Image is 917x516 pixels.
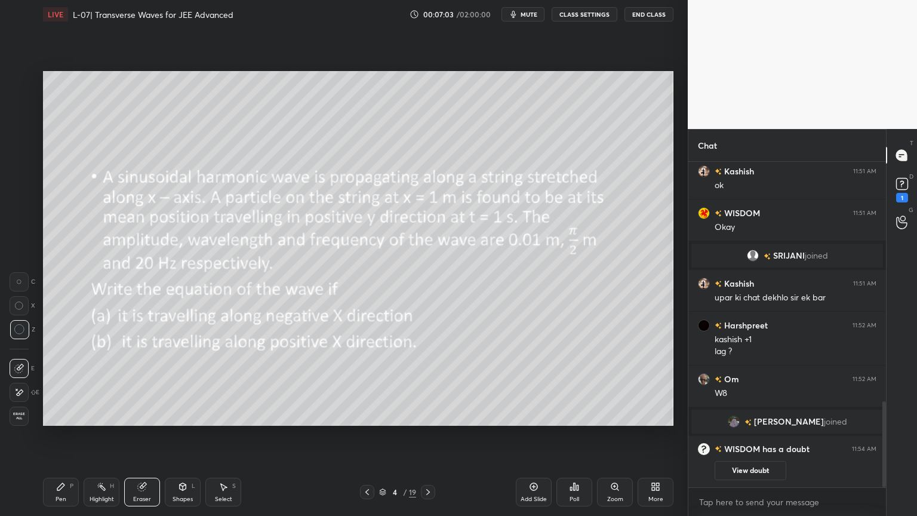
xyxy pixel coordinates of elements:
[722,207,760,219] h6: WISDOM
[73,9,233,20] h4: L-07| Transverse Waves for JEE Advanced
[192,483,195,489] div: L
[552,7,617,21] button: CLASS SETTINGS
[728,416,740,428] img: d2f3da38a7cd4751b481f5d56f0a8530.jpg
[805,251,828,260] span: joined
[70,483,73,489] div: P
[853,168,876,175] div: 11:51 AM
[648,496,663,502] div: More
[715,376,722,383] img: no-rating-badge.077c3623.svg
[10,359,35,378] div: E
[722,319,768,331] h6: Harshpreet
[715,334,876,346] div: kashish +1
[853,376,876,383] div: 11:52 AM
[715,210,722,217] img: no-rating-badge.077c3623.svg
[90,496,114,502] div: Highlight
[688,130,727,161] p: Chat
[43,7,68,21] div: LIVE
[698,165,710,177] img: 4046819dd5d847818155253777e95903.jpg
[215,496,232,502] div: Select
[853,210,876,217] div: 11:51 AM
[760,444,810,454] span: has a doubt
[744,419,752,426] img: no-rating-badge.077c3623.svg
[715,292,876,304] div: upar ki chat dekhlo sir ek bar
[715,346,876,358] div: lag ?
[747,250,759,262] img: default.png
[824,417,847,426] span: joined
[607,496,623,502] div: Zoom
[10,383,39,402] div: E
[409,487,416,497] div: 19
[715,180,876,192] div: ok
[715,461,786,480] button: View doubt
[501,7,544,21] button: mute
[110,483,114,489] div: H
[133,496,151,502] div: Eraser
[764,253,771,260] img: no-rating-badge.077c3623.svg
[173,496,193,502] div: Shapes
[896,193,908,202] div: 1
[852,446,876,453] div: 11:54 AM
[722,373,739,385] h6: Om
[715,322,722,329] img: no-rating-badge.077c3623.svg
[715,222,876,234] div: Okay
[389,489,401,496] div: 4
[722,444,760,454] h6: WISDOM
[698,207,710,219] img: de8d7602d00b469da6937212f6ee0f8f.jpg
[909,205,913,214] p: G
[688,162,886,487] div: grid
[715,168,722,175] img: no-rating-badge.077c3623.svg
[698,278,710,290] img: 4046819dd5d847818155253777e95903.jpg
[715,388,876,400] div: W8
[10,412,28,420] span: Erase all
[10,296,35,315] div: X
[715,281,722,287] img: no-rating-badge.077c3623.svg
[56,496,66,502] div: Pen
[722,277,754,290] h6: Kashish
[698,320,710,331] img: d0b0a90706f4413ea505ba297619349d.jpg
[853,280,876,287] div: 11:51 AM
[521,496,547,502] div: Add Slide
[570,496,579,502] div: Poll
[521,10,537,19] span: mute
[698,373,710,385] img: ddd83c4edec74e7fb9b63e93586bdd72.jpg
[232,483,236,489] div: S
[910,139,913,148] p: T
[624,7,673,21] button: End Class
[909,172,913,181] p: D
[10,272,35,291] div: C
[754,417,824,426] span: [PERSON_NAME]
[853,322,876,329] div: 11:52 AM
[773,251,805,260] span: SRIJANI
[715,444,722,454] img: no-rating-badge.077c3623.svg
[403,489,407,496] div: /
[722,165,754,177] h6: Kashish
[10,320,35,339] div: Z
